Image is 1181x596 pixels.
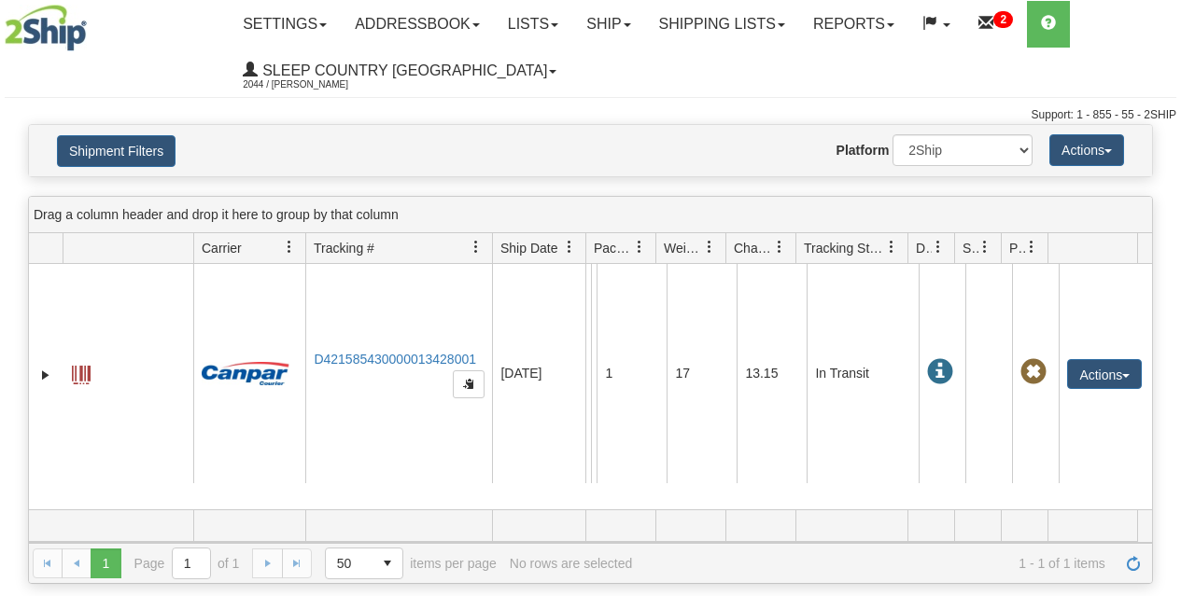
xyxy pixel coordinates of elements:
span: 2044 / [PERSON_NAME] [243,76,383,94]
a: Refresh [1118,548,1148,578]
a: Delivery Status filter column settings [922,231,954,263]
a: Tracking Status filter column settings [876,231,907,263]
a: D421585430000013428001 [314,352,476,367]
a: Sleep Country [GEOGRAPHIC_DATA] 2044 / [PERSON_NAME] [229,48,570,94]
td: 17 [667,264,737,483]
button: Shipment Filters [57,135,176,167]
td: In Transit [807,264,919,483]
span: Ship Date [500,239,557,257]
a: Charge filter column settings [764,231,795,263]
span: Pickup Status [1009,239,1025,257]
a: Shipping lists [645,1,799,48]
a: Settings [229,1,341,48]
span: Tracking # [314,239,374,257]
a: Reports [799,1,908,48]
iframe: chat widget [1138,202,1179,393]
sup: 2 [993,11,1013,28]
img: logo2044.jpg [5,5,87,51]
button: Copy to clipboard [453,370,485,398]
span: Page 1 [91,548,120,578]
a: Shipment Issues filter column settings [969,231,1001,263]
td: [PERSON_NAME] [PERSON_NAME] [GEOGRAPHIC_DATA] [GEOGRAPHIC_DATA] [GEOGRAPHIC_DATA] H3W 1L2 [591,264,597,483]
td: [DATE] [492,264,585,483]
span: 1 - 1 of 1 items [645,556,1105,571]
span: Page sizes drop down [325,547,403,579]
img: 14 - Canpar [202,362,289,385]
span: Sleep Country [GEOGRAPHIC_DATA] [258,62,547,78]
span: Pickup Not Assigned [1020,359,1047,385]
a: Packages filter column settings [624,231,655,263]
span: In Transit [927,359,953,385]
span: Page of 1 [134,547,240,579]
span: Carrier [202,239,242,257]
div: grid grouping header [29,197,1152,233]
span: items per page [325,547,497,579]
span: Weight [664,239,703,257]
a: Carrier filter column settings [274,231,305,263]
span: 50 [337,554,361,573]
button: Actions [1049,134,1124,166]
div: Support: 1 - 855 - 55 - 2SHIP [5,107,1176,123]
a: Tracking # filter column settings [460,231,492,263]
span: Packages [594,239,633,257]
a: Pickup Status filter column settings [1016,231,1047,263]
span: Tracking Status [804,239,885,257]
td: 13.15 [737,264,807,483]
a: Expand [36,366,55,384]
span: Shipment Issues [963,239,978,257]
span: Delivery Status [916,239,932,257]
a: 2 [964,1,1027,48]
span: select [373,548,402,578]
td: 1 [597,264,667,483]
a: Ship [572,1,644,48]
a: Label [72,357,91,387]
td: Sleep Country [GEOGRAPHIC_DATA] Shipping department [GEOGRAPHIC_DATA] [GEOGRAPHIC_DATA] [GEOGRAPH... [585,264,591,483]
a: Addressbook [341,1,494,48]
div: No rows are selected [510,556,633,571]
span: Charge [734,239,773,257]
button: Actions [1067,359,1142,389]
a: Ship Date filter column settings [554,231,585,263]
input: Page 1 [173,548,210,578]
a: Weight filter column settings [694,231,725,263]
a: Lists [494,1,572,48]
label: Platform [837,141,890,159]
